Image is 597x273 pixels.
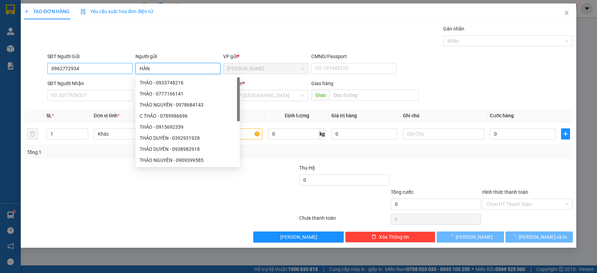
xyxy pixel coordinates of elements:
[94,113,120,118] span: Đơn vị tính
[561,131,569,137] span: plus
[27,128,38,139] button: delete
[47,53,133,60] div: SĐT Người Gửi
[140,112,236,120] div: C THẢO - 0789986696
[285,113,309,118] span: Định lượng
[561,128,570,139] button: plus
[140,90,236,98] div: THẢO - 0777166141
[311,53,397,60] div: CMND/Passport
[27,148,230,156] div: Tổng: 1
[298,214,390,226] div: Chưa thanh toán
[135,121,240,133] div: THẢO - 0915692359
[140,101,236,109] div: THẢO NGUYÊN - 0978684143
[330,90,418,101] input: Dọc đường
[80,9,153,14] span: Yêu cầu xuất hóa đơn điện tử
[79,26,116,32] b: [DOMAIN_NAME]
[47,80,133,87] div: SĐT Người Nhận
[223,53,309,60] div: VP gửi
[331,113,357,118] span: Giá trị hàng
[140,145,236,153] div: THẢO DUYÊN - 0938982918
[391,189,414,195] span: Tổng cước
[448,234,456,239] span: loading
[331,128,397,139] input: 0
[135,110,240,121] div: C THẢO - 0789986696
[24,9,69,14] span: TẠO ĐƠN HÀNG
[140,123,236,131] div: THẢO - 0915692359
[140,134,236,142] div: THẢO DUYÊN - 0392931928
[96,9,112,25] img: logo.jpg
[456,233,493,241] span: [PERSON_NAME]
[505,231,573,243] button: [PERSON_NAME] và In
[299,165,315,171] span: Thu Hộ
[56,10,78,55] b: BIÊN NHẬN GỬI HÀNG
[135,133,240,144] div: THẢO DUYÊN - 0392931928
[345,231,435,243] button: deleteXóa Thông tin
[400,109,487,122] th: Ghi chú
[135,155,240,166] div: THẢO NGUYÊN - 0909399585
[135,88,240,99] div: THẢO - 0777166141
[311,90,330,101] span: Giao
[9,9,43,43] img: logo.jpg
[511,234,519,239] span: loading
[80,9,86,15] img: icon
[379,233,409,241] span: Xóa Thông tin
[557,3,576,23] button: Close
[437,231,504,243] button: [PERSON_NAME]
[98,129,171,139] span: Khác
[24,9,29,14] span: plus
[319,128,326,139] span: kg
[280,233,317,241] span: [PERSON_NAME]
[519,233,567,241] span: [PERSON_NAME] và In
[135,53,221,60] div: Người gửi
[140,79,236,87] div: THẢO - 0933748216
[227,63,304,74] span: Phạm Ngũ Lão
[482,189,528,195] label: Hình thức thanh toán
[371,234,376,240] span: delete
[79,33,116,42] li: (c) 2017
[46,113,52,118] span: SL
[403,128,484,139] input: Ghi Chú
[135,144,240,155] div: THẢO DUYÊN - 0938982918
[135,99,240,110] div: THẢO NGUYÊN - 0978684143
[140,156,236,164] div: THẢO NGUYÊN - 0909399585
[253,231,343,243] button: [PERSON_NAME]
[135,77,240,88] div: THẢO - 0933748216
[443,26,464,31] label: Gán nhãn
[311,81,333,86] span: Giao hàng
[490,113,514,118] span: Cước hàng
[564,10,569,16] span: close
